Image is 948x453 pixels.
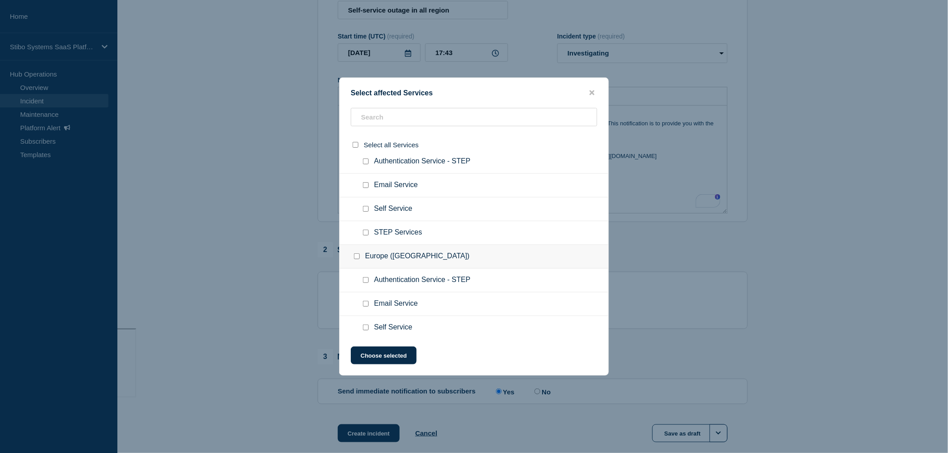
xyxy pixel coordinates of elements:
[363,158,369,164] input: Authentication Service - STEP checkbox
[374,205,412,214] span: Self Service
[363,301,369,307] input: Email Service checkbox
[363,182,369,188] input: Email Service checkbox
[363,325,369,330] input: Self Service checkbox
[353,142,358,148] input: select all checkbox
[374,228,422,237] span: STEP Services
[374,299,418,308] span: Email Service
[340,89,608,97] div: Select affected Services
[364,141,419,149] span: Select all Services
[354,253,360,259] input: Europe (Amsterdam) checkbox
[374,181,418,190] span: Email Service
[363,230,369,235] input: STEP Services checkbox
[351,346,417,364] button: Choose selected
[363,206,369,212] input: Self Service checkbox
[363,277,369,283] input: Authentication Service - STEP checkbox
[340,245,608,269] div: Europe ([GEOGRAPHIC_DATA])
[374,276,470,285] span: Authentication Service - STEP
[374,323,412,332] span: Self Service
[351,108,597,126] input: Search
[587,89,597,97] button: close button
[374,157,470,166] span: Authentication Service - STEP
